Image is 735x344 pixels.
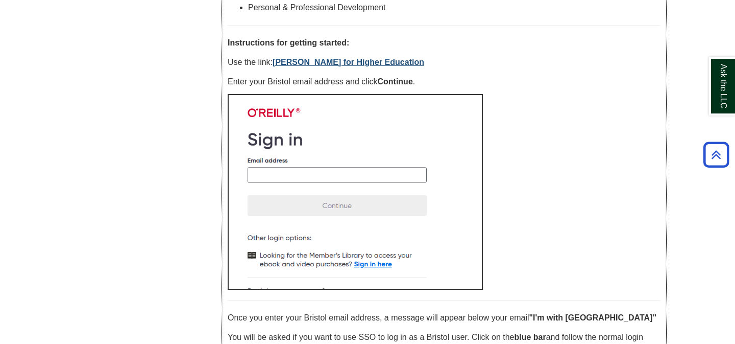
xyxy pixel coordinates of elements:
strong: Instructions for getting started: [228,38,349,47]
p: Once you enter your Bristol email address, a message will appear below your email [228,311,660,325]
a: Back to Top [700,148,732,162]
li: Personal & Professional Development [248,1,660,15]
p: Enter your Bristol email address and click . [228,75,660,89]
p: Use the link: [228,55,660,70]
strong: "I'm with [GEOGRAPHIC_DATA]" [529,313,657,322]
strong: blue bar [514,333,546,341]
a: [PERSON_NAME] for Higher Education [273,58,424,66]
strong: Continue [377,77,412,86]
img: oreilly sign in [228,94,483,290]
